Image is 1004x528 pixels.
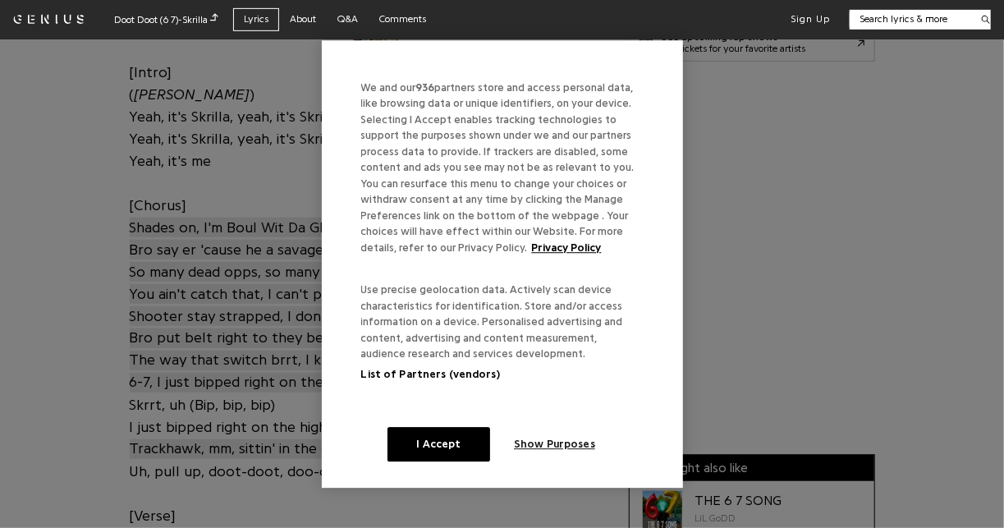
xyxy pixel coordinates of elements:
div: Privacy [322,40,683,488]
div: We and our partners store and access personal data, like browsing data or unique identifiers, on ... [361,80,658,282]
div: Doot Doot (6 7) - Skrilla [114,11,218,27]
a: More information about your privacy, opens in a new tab [532,242,602,253]
div: Cookie banner [322,40,683,488]
button: I Accept [387,428,490,462]
a: Comments [369,8,437,30]
button: List of Partners (vendors) [361,366,500,383]
p: Use precise geolocation data. Actively scan device characteristics for identification. Store and/... [361,282,644,382]
input: Search lyrics & more [850,12,972,26]
span: 936 [416,82,435,93]
a: Lyrics [233,8,279,30]
button: Show Purposes, Opens the preference center dialog [503,428,606,462]
a: About [279,8,327,30]
button: Sign Up [791,13,830,26]
a: Q&A [327,8,369,30]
